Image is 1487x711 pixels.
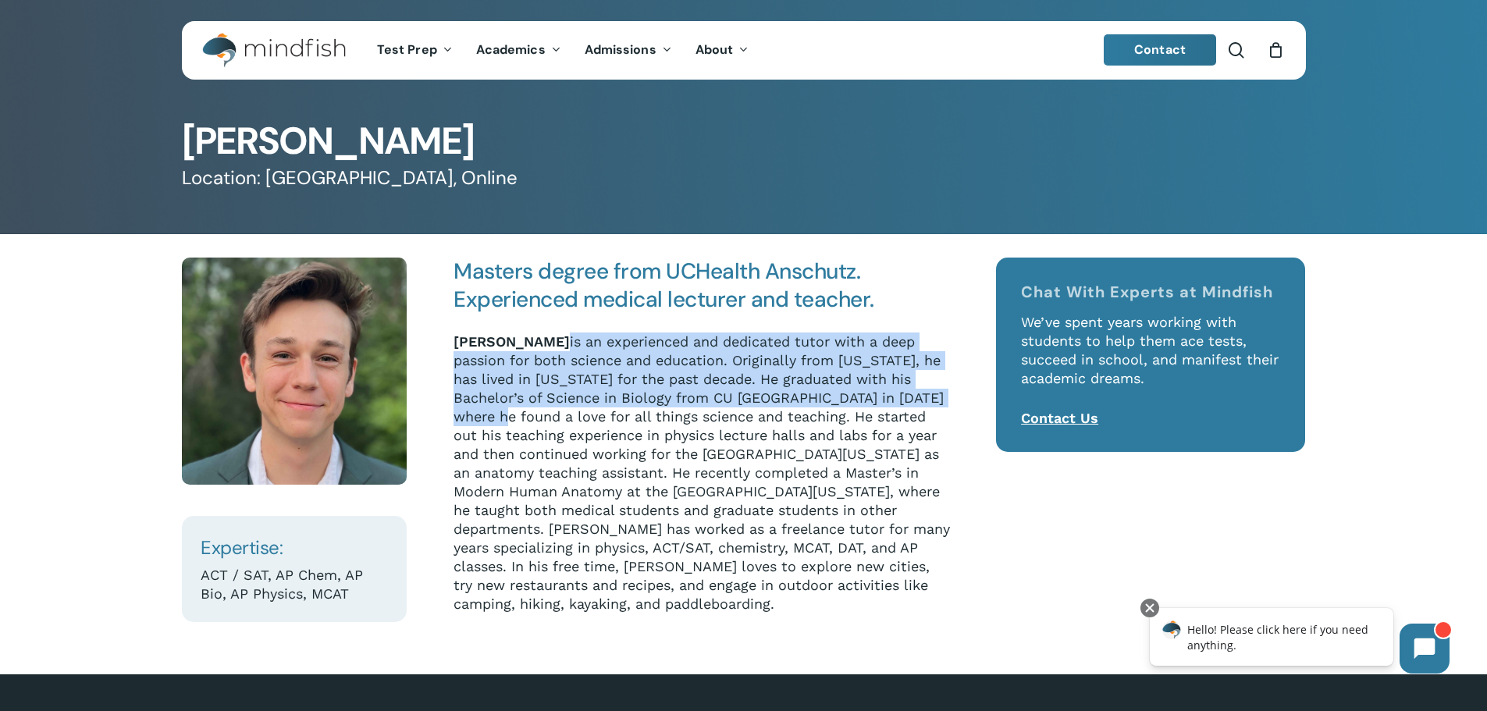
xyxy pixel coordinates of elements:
a: Test Prep [365,44,464,57]
a: Contact [1104,34,1216,66]
h4: Chat With Experts at Mindfish [1021,283,1281,301]
span: Academics [476,41,546,58]
h1: [PERSON_NAME] [182,123,1306,160]
a: Admissions [573,44,684,57]
span: Contact [1134,41,1186,58]
a: Contact Us [1021,410,1098,426]
p: is an experienced and dedicated tutor with a deep passion for both science and education. Origina... [454,332,952,613]
a: Academics [464,44,573,57]
iframe: Chatbot [1133,595,1465,689]
a: Cart [1268,41,1285,59]
p: ACT / SAT, AP Chem, AP Bio, AP Physics, MCAT [201,566,387,603]
img: Ryan Suckow Square [182,258,407,485]
a: About [684,44,761,57]
nav: Main Menu [365,21,760,80]
span: Test Prep [377,41,437,58]
span: Location: [GEOGRAPHIC_DATA], Online [182,165,518,190]
span: Expertise: [201,535,283,560]
strong: [PERSON_NAME] [454,333,570,350]
span: About [695,41,734,58]
span: Admissions [585,41,656,58]
header: Main Menu [182,21,1306,80]
h4: Masters degree from UCHealth Anschutz. Experienced medical lecturer and teacher. [454,258,952,314]
p: We’ve spent years working with students to help them ace tests, succeed in school, and manifest t... [1021,313,1281,409]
